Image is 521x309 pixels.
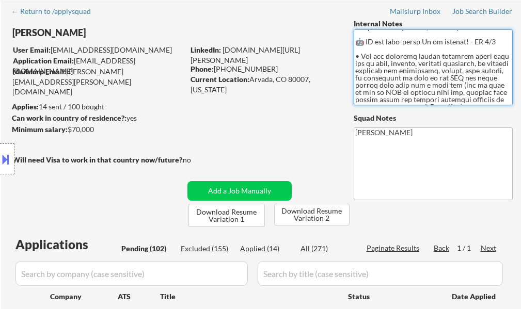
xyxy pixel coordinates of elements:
div: [EMAIL_ADDRESS][DOMAIN_NAME] [13,45,184,55]
div: Mailslurp Inbox [390,8,441,15]
strong: Current Location: [191,75,249,84]
strong: User Email: [13,45,51,54]
div: Next [481,243,497,253]
strong: Application Email: [13,56,74,65]
div: All (271) [301,243,352,254]
div: Company [50,291,118,302]
div: ← Return to /applysquad [11,8,101,15]
div: 1 / 1 [457,243,481,253]
div: Paginate Results [367,243,422,253]
div: no [183,155,212,165]
input: Search by company (case sensitive) [15,261,248,286]
div: [EMAIL_ADDRESS][DOMAIN_NAME] [13,56,184,76]
div: Date Applied [452,291,497,302]
div: Internal Notes [354,19,513,29]
div: Squad Notes [354,113,513,123]
div: Back [434,243,450,253]
div: ATS [118,291,160,302]
div: Title [160,291,338,302]
button: Download Resume Variation 1 [188,204,265,227]
strong: LinkedIn: [191,45,221,54]
div: [PHONE_NUMBER] [191,64,337,74]
a: Mailslurp Inbox [390,7,441,18]
div: Applied (14) [240,243,292,254]
a: ← Return to /applysquad [11,7,101,18]
button: Download Resume Variation 2 [274,204,350,225]
div: Status [348,287,437,305]
div: Job Search Builder [452,8,513,15]
button: Add a Job Manually [187,181,292,201]
div: Arvada, CO 80007, [US_STATE] [191,74,337,94]
div: Excluded (155) [181,243,232,254]
a: Job Search Builder [452,7,513,18]
a: [DOMAIN_NAME][URL][PERSON_NAME] [191,45,300,64]
input: Search by title (case sensitive) [258,261,503,286]
div: [PERSON_NAME] [12,26,225,39]
strong: Phone: [191,64,214,73]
